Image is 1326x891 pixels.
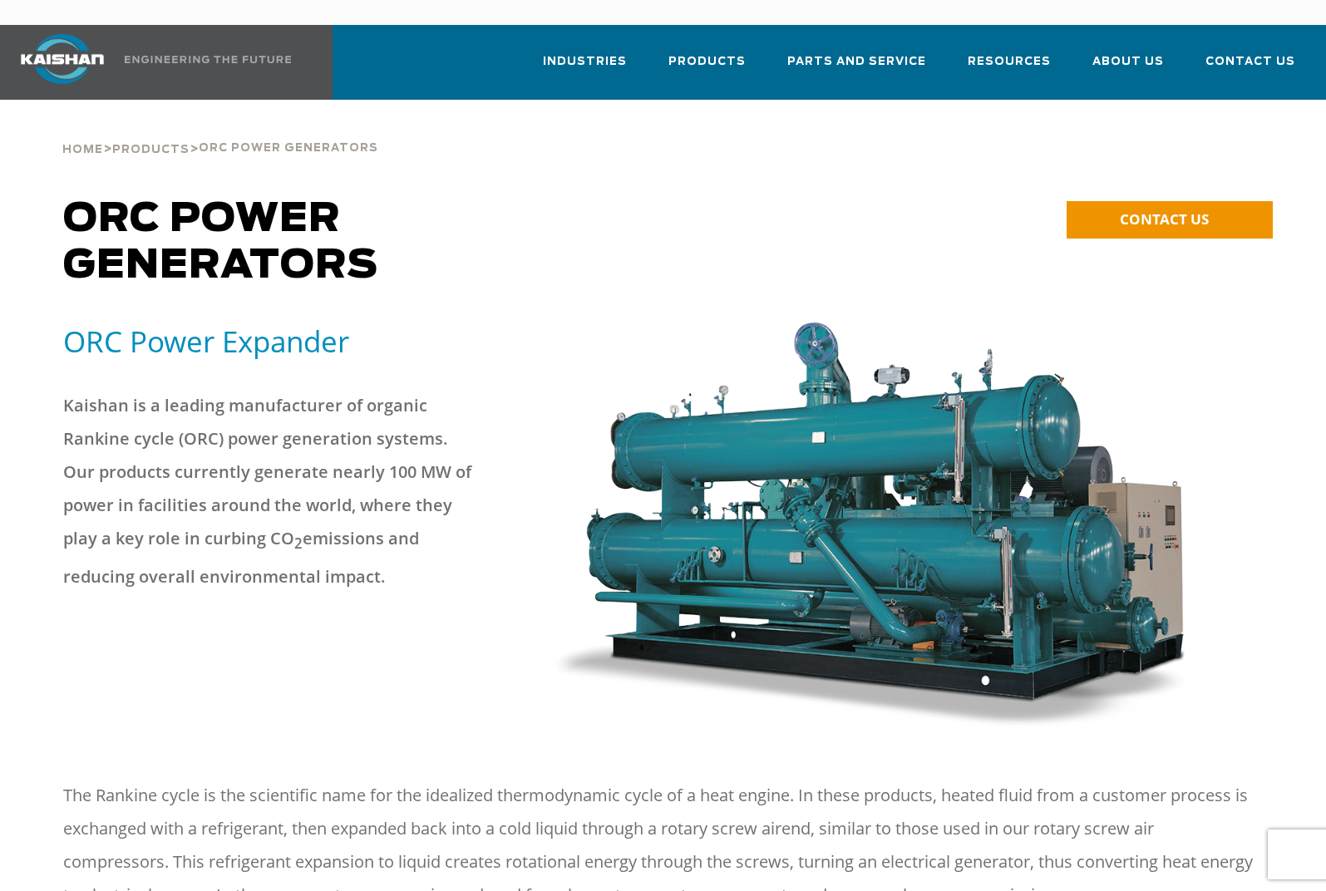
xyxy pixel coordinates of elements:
[543,40,627,96] a: Industries
[112,145,190,155] span: Products
[543,52,627,71] span: Industries
[62,145,103,155] span: Home
[63,389,475,593] p: Kaishan is a leading manufacturer of organic Rankine cycle (ORC) power generation systems. Our pr...
[1092,40,1164,96] a: About Us
[125,56,291,63] img: Engineering the future
[551,322,1193,729] img: machine
[112,141,190,156] a: Products
[968,52,1051,71] span: Resources
[968,40,1051,96] a: Resources
[668,40,746,96] a: Products
[1120,209,1209,229] span: CONTACT US
[1067,201,1273,239] a: CONTACT US
[63,322,531,360] h5: ORC Power Expander
[62,141,103,156] a: Home
[1092,52,1164,71] span: About Us
[199,143,378,154] span: ORC Power Generators
[1205,40,1295,96] a: Contact Us
[1205,52,1295,71] span: Contact Us
[63,199,378,286] span: ORC Power Generators
[787,52,926,71] span: Parts and Service
[668,52,746,71] span: Products
[787,40,926,96] a: Parts and Service
[294,534,303,553] sub: 2
[62,100,378,163] div: > >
